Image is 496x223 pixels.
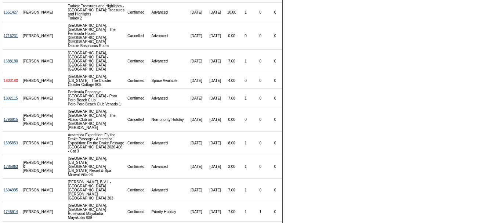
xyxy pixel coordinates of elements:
td: [PERSON_NAME], B.V.I. - [GEOGRAPHIC_DATA] [GEOGRAPHIC_DATA][PERSON_NAME] [GEOGRAPHIC_DATA] 303 [66,179,126,202]
td: Confirmed [126,50,150,73]
td: [DATE] [206,50,225,73]
td: [PERSON_NAME] [21,50,55,73]
td: 1 [239,202,253,222]
td: [DATE] [206,89,225,108]
td: [PERSON_NAME] [21,22,55,50]
td: 0.00 [225,22,239,50]
td: [DATE] [187,89,206,108]
td: [GEOGRAPHIC_DATA], [GEOGRAPHIC_DATA] - The Peninsula Hotels: [GEOGRAPHIC_DATA], [GEOGRAPHIC_DATA]... [66,22,126,50]
td: 0 [268,155,282,179]
td: [DATE] [187,50,206,73]
td: [PERSON_NAME] [21,73,55,89]
td: 0 [253,22,268,50]
td: Advanced [150,50,187,73]
td: [DATE] [187,132,206,155]
a: 1785863 [4,165,18,169]
td: [DATE] [187,179,206,202]
td: Confirmed [126,179,150,202]
td: Confirmed [126,89,150,108]
a: 1651427 [4,10,18,14]
td: [GEOGRAPHIC_DATA], [GEOGRAPHIC_DATA] - The Abaco Club on [GEOGRAPHIC_DATA] [PERSON_NAME] [66,108,126,132]
td: 8.00 [225,132,239,155]
td: 10.00 [225,3,239,22]
td: [PERSON_NAME] [21,202,55,222]
td: 1 [253,202,268,222]
td: 1 [239,3,253,22]
td: Confirmed [126,202,150,222]
td: 7.00 [225,50,239,73]
td: Confirmed [126,155,150,179]
a: 1802115 [4,96,18,100]
td: 0 [253,89,268,108]
td: [PERSON_NAME] & [PERSON_NAME] [21,108,55,132]
td: Antarctica Expedition: Fly the Drake Passage - Antarctica Expedition: Fly the Drake Passage [GEOG... [66,132,126,155]
td: 0 [253,3,268,22]
td: Confirmed [126,132,150,155]
td: 1 [239,179,253,202]
td: 0 [268,3,282,22]
a: 1716231 [4,34,18,38]
td: 1 [239,155,253,179]
td: [DATE] [187,3,206,22]
td: Confirmed [126,3,150,22]
td: Space Available [150,73,187,89]
td: [PERSON_NAME] & [PERSON_NAME] [21,155,55,179]
td: [DATE] [206,155,225,179]
td: 0 [239,22,253,50]
td: 4.00 [225,73,239,89]
td: [DATE] [206,202,225,222]
td: [DATE] [206,22,225,50]
td: 0 [268,73,282,89]
td: [PERSON_NAME] [21,3,55,22]
td: 1 [239,50,253,73]
td: Advanced [150,3,187,22]
a: 1604995 [4,188,18,192]
td: Advanced [150,22,187,50]
td: [GEOGRAPHIC_DATA], [US_STATE] - [GEOGRAPHIC_DATA] [US_STATE] Resort & Spa Miraval Villa 03 [66,155,126,179]
td: 0 [268,50,282,73]
td: Advanced [150,179,187,202]
td: [DATE] [206,3,225,22]
td: [DATE] [187,73,206,89]
a: 1746914 [4,210,18,214]
td: [DATE] [187,108,206,132]
a: 1688180 [4,59,18,63]
td: [PERSON_NAME] [21,89,55,108]
td: [DATE] [187,202,206,222]
td: 1 [239,89,253,108]
td: [PERSON_NAME] [21,179,55,202]
td: Turkey: Treasures and Highlights - [GEOGRAPHIC_DATA]: Treasures and Highlights Turkey 2 [66,3,126,22]
td: [DATE] [206,179,225,202]
td: 0 [268,108,282,132]
td: 0 [253,50,268,73]
td: 0 [268,89,282,108]
td: Confirmed [126,73,150,89]
td: [DATE] [206,132,225,155]
a: 1796815 [4,118,18,122]
td: Advanced [150,89,187,108]
td: 0 [239,73,253,89]
td: [DATE] [206,108,225,132]
a: 1695853 [4,141,18,145]
td: Advanced [150,155,187,179]
td: Advanced [150,132,187,155]
td: 0 [268,22,282,50]
td: [DATE] [206,73,225,89]
td: 0 [268,132,282,155]
td: 3.00 [225,155,239,179]
td: Cancelled [126,108,150,132]
td: 0 [253,73,268,89]
td: [GEOGRAPHIC_DATA], [US_STATE] - The Cloister Cloister Cottage 905 [66,73,126,89]
td: [PERSON_NAME] [21,132,55,155]
td: Peninsula Papagayo, [GEOGRAPHIC_DATA] - Poro Poro Beach Club Poro Poro Beach Club Venado 1 [66,89,126,108]
td: 7.00 [225,202,239,222]
td: 7.00 [225,89,239,108]
a: 1803180 [4,79,18,83]
td: Priority Holiday [150,202,187,222]
td: [GEOGRAPHIC_DATA], [GEOGRAPHIC_DATA] - [GEOGRAPHIC_DATA], [GEOGRAPHIC_DATA] [GEOGRAPHIC_DATA] [66,50,126,73]
td: Non-priority Holiday [150,108,187,132]
td: [DATE] [187,22,206,50]
td: [GEOGRAPHIC_DATA], [GEOGRAPHIC_DATA] - Rosewood Mayakoba Mayakoba 809 [66,202,126,222]
td: [DATE] [187,155,206,179]
td: 0 [253,108,268,132]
